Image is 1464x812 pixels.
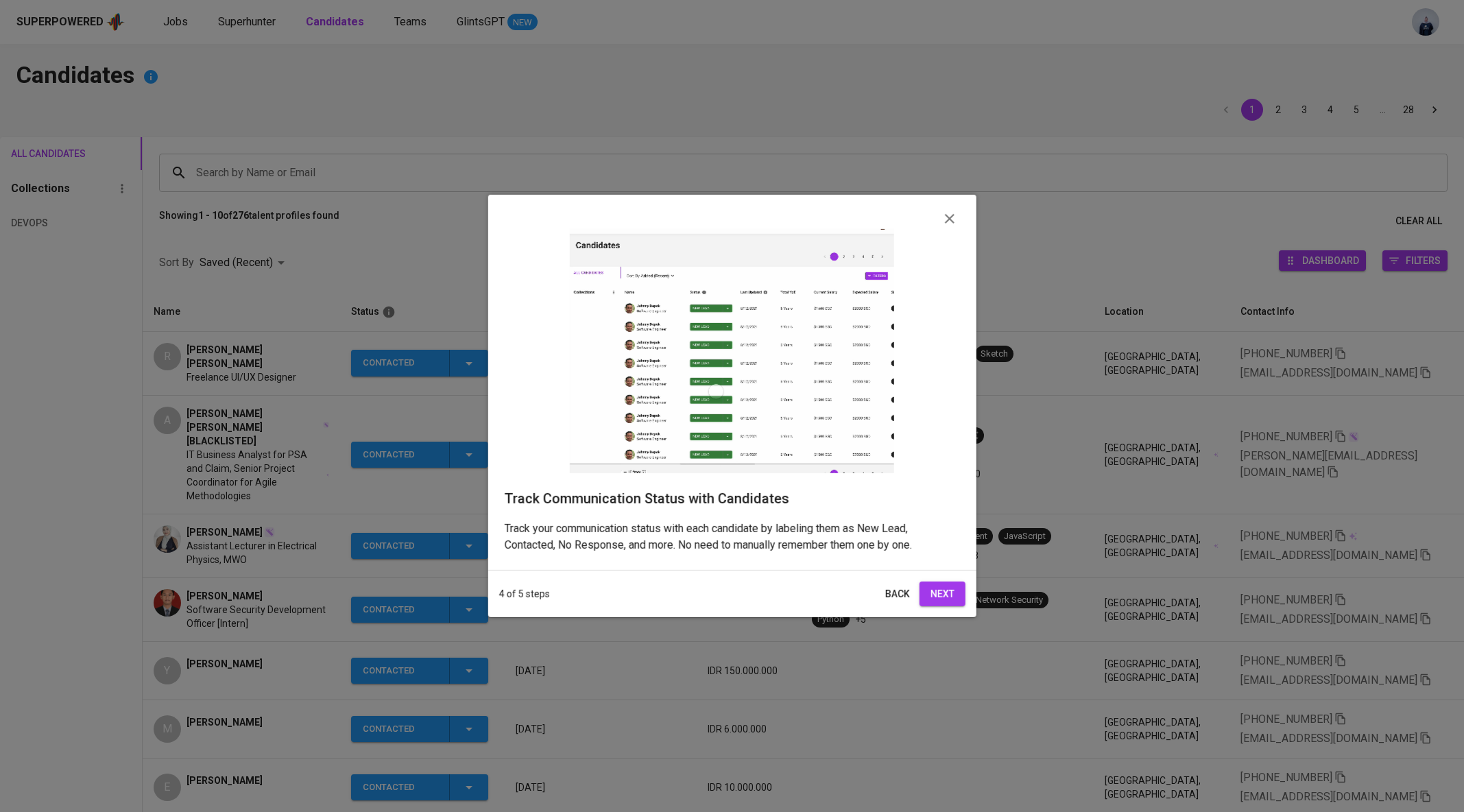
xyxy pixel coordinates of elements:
[499,587,549,601] span: 4 of 5 steps
[504,510,960,564] p: Track your communication status with each candidate by labeling them as New Lead, Contacted, No R...
[939,208,960,229] button: Close
[876,582,920,607] button: Back
[881,586,914,603] span: Back
[920,582,965,607] button: Next
[931,586,955,603] span: Next
[504,477,960,510] h6: Track Communication Status with Candidates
